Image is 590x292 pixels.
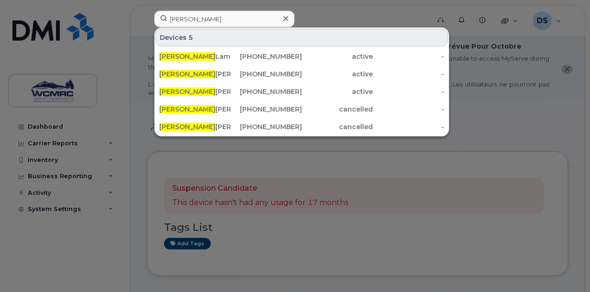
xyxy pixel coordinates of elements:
[231,122,302,131] div: [PHONE_NUMBER]
[156,118,448,135] a: [PERSON_NAME][PERSON_NAME] Re-Assign[PHONE_NUMBER]cancelled-
[231,87,302,96] div: [PHONE_NUMBER]
[159,70,215,78] span: [PERSON_NAME]
[302,87,373,96] div: active
[159,87,215,96] span: [PERSON_NAME]
[188,33,193,42] span: 5
[373,105,444,114] div: -
[156,83,448,100] a: [PERSON_NAME][PERSON_NAME][PHONE_NUMBER]active-
[159,87,231,96] div: [PERSON_NAME]
[159,122,231,131] div: [PERSON_NAME] Re-Assign
[159,52,231,61] div: Lamboff
[156,66,448,82] a: [PERSON_NAME][PERSON_NAME][PHONE_NUMBER]active-
[159,123,215,131] span: [PERSON_NAME]
[156,101,448,118] a: [PERSON_NAME][PERSON_NAME][PHONE_NUMBER]cancelled-
[231,105,302,114] div: [PHONE_NUMBER]
[231,52,302,61] div: [PHONE_NUMBER]
[373,122,444,131] div: -
[159,69,231,79] div: [PERSON_NAME]
[159,52,215,61] span: [PERSON_NAME]
[231,69,302,79] div: [PHONE_NUMBER]
[156,29,448,46] div: Devices
[159,105,215,113] span: [PERSON_NAME]
[302,52,373,61] div: active
[373,87,444,96] div: -
[302,105,373,114] div: cancelled
[373,52,444,61] div: -
[302,122,373,131] div: cancelled
[156,48,448,65] a: [PERSON_NAME]Lamboff[PHONE_NUMBER]active-
[302,69,373,79] div: active
[373,69,444,79] div: -
[159,105,231,114] div: [PERSON_NAME]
